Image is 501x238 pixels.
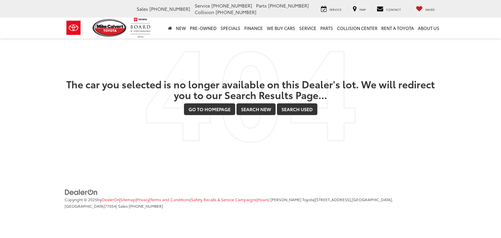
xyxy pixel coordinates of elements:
a: Finance [242,18,265,38]
span: Map [359,7,366,11]
span: [PHONE_NUMBER] [216,9,256,15]
a: Terms and Conditions [150,197,190,202]
span: [PHONE_NUMBER] [149,6,190,12]
span: Service [195,2,210,9]
span: by [97,197,119,202]
span: | [257,197,268,202]
a: Pre-Owned [188,18,219,38]
a: Specials [219,18,242,38]
a: Home [166,18,174,38]
a: New [174,18,188,38]
span: Contact [386,7,401,11]
span: | [136,197,149,202]
a: Search New [236,103,276,115]
span: Saved [425,7,435,11]
span: Sales [137,6,148,12]
h2: The car you selected is no longer available on this Dealer's lot. We will redirect you to our Sea... [65,79,436,100]
a: DealerOn Home Page [102,197,119,202]
a: About Us [416,18,441,38]
span: [GEOGRAPHIC_DATA], [352,197,393,202]
a: Rent a Toyota [379,18,416,38]
a: Parts [318,18,335,38]
a: Service [297,18,318,38]
span: 77054 [105,203,116,209]
span: | [190,197,257,202]
span: [STREET_ADDRESS], [315,197,352,202]
span: Service [329,7,342,11]
a: Contact [372,6,406,13]
a: Privacy [137,197,149,202]
a: DealerOn [65,188,98,195]
span: | [119,197,136,202]
a: Sitemap [120,197,136,202]
img: DealerOn [65,189,98,196]
span: | Sales: [116,203,163,209]
a: My Saved Vehicles [411,6,440,13]
a: Hours [258,197,268,202]
span: [PHONE_NUMBER] [129,203,163,209]
a: WE BUY CARS [265,18,297,38]
a: Map [348,6,371,13]
img: Mike Calvert Toyota [93,19,127,37]
span: Copyright © 2025 [65,197,97,202]
span: Parts [256,2,267,9]
img: Toyota [61,17,86,38]
a: Search Used [277,103,317,115]
a: Service [316,6,346,13]
span: [GEOGRAPHIC_DATA] [65,203,105,209]
a: Go to Homepage [184,103,235,115]
span: [PHONE_NUMBER] [268,2,309,9]
span: | [149,197,190,202]
span: [PHONE_NUMBER] [211,2,252,9]
span: | [PERSON_NAME] Toyota [268,197,314,202]
span: Collision [195,9,214,15]
a: Safety Recalls & Service Campaigns, Opens in a new tab [191,197,257,202]
a: Collision Center [335,18,379,38]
